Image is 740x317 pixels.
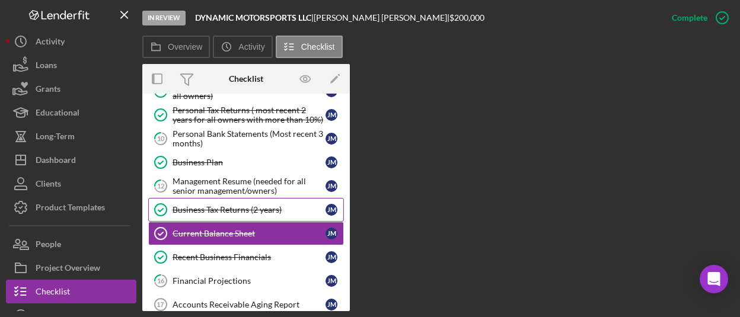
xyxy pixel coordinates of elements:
[36,53,57,80] div: Loans
[6,232,136,256] button: People
[142,11,186,25] div: In Review
[326,156,337,168] div: J M
[326,109,337,121] div: J M
[148,269,344,293] a: 16Financial ProjectionsJM
[173,158,326,167] div: Business Plan
[6,77,136,101] button: Grants
[326,299,337,310] div: J M
[173,252,326,262] div: Recent Business Financials
[6,30,136,53] button: Activity
[148,174,344,198] a: 12Management Resume (needed for all senior management/owners)JM
[301,42,335,52] label: Checklist
[326,204,337,216] div: J M
[36,232,61,259] div: People
[36,172,61,198] div: Clients
[142,36,210,58] button: Overview
[36,256,100,283] div: Project Overview
[36,280,70,306] div: Checklist
[326,275,337,287] div: J M
[36,148,76,175] div: Dashboard
[700,265,728,293] div: Open Intercom Messenger
[36,196,105,222] div: Product Templates
[157,135,165,142] tspan: 10
[173,205,326,214] div: Business Tax Returns (2 years)
[168,42,202,52] label: Overview
[36,77,60,104] div: Grants
[173,276,326,286] div: Financial Projections
[6,148,136,172] button: Dashboard
[173,129,326,148] div: Personal Bank Statements (Most recent 3 months)
[6,172,136,196] button: Clients
[36,30,65,56] div: Activity
[314,13,449,23] div: [PERSON_NAME] [PERSON_NAME] |
[6,280,136,303] button: Checklist
[672,6,707,30] div: Complete
[157,182,164,190] tspan: 12
[6,124,136,148] button: Long-Term
[148,127,344,151] a: 10Personal Bank Statements (Most recent 3 months)JM
[326,133,337,145] div: J M
[449,12,484,23] span: $200,000
[326,180,337,192] div: J M
[173,105,326,124] div: Personal Tax Returns ( most recent 2 years for all owners with more than 10%)
[173,229,326,238] div: Current Balance Sheet
[660,6,734,30] button: Complete
[173,177,326,196] div: Management Resume (needed for all senior management/owners)
[148,245,344,269] a: Recent Business FinancialsJM
[6,53,136,77] button: Loans
[6,196,136,219] button: Product Templates
[157,277,165,284] tspan: 16
[6,256,136,280] button: Project Overview
[213,36,272,58] button: Activity
[276,36,343,58] button: Checklist
[148,222,344,245] a: Current Balance SheetJM
[148,151,344,174] a: Business PlanJM
[173,300,326,309] div: Accounts Receivable Aging Report
[148,198,344,222] a: Business Tax Returns (2 years)JM
[6,101,136,124] button: Educational
[36,101,79,127] div: Educational
[36,124,75,151] div: Long-Term
[195,12,311,23] b: DYNAMIC MOTORSPORTS LLC
[238,42,264,52] label: Activity
[326,251,337,263] div: J M
[229,74,263,84] div: Checklist
[157,301,164,308] tspan: 17
[148,103,344,127] a: Personal Tax Returns ( most recent 2 years for all owners with more than 10%)JM
[148,293,344,316] a: 17Accounts Receivable Aging ReportJM
[326,228,337,239] div: J M
[195,13,314,23] div: |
